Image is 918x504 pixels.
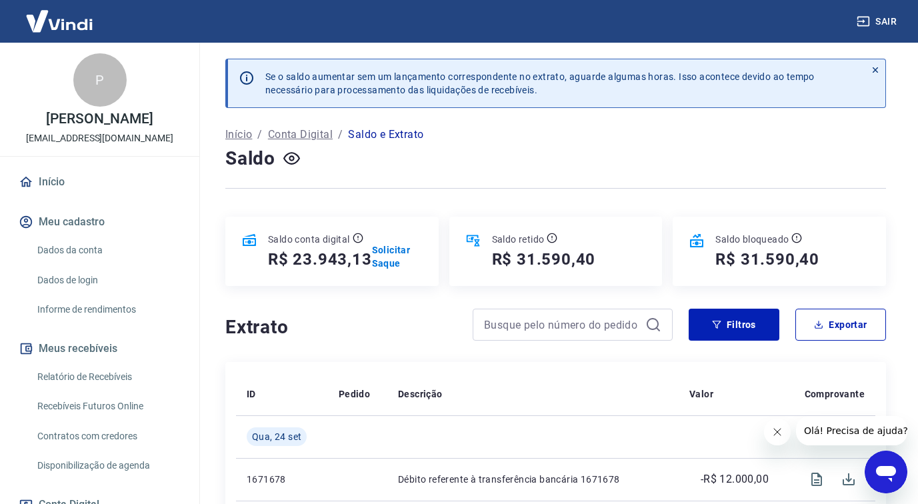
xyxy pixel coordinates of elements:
[257,127,262,143] p: /
[833,463,865,495] span: Download
[268,249,372,270] h5: R$ 23.943,13
[26,131,173,145] p: [EMAIL_ADDRESS][DOMAIN_NAME]
[348,127,423,143] p: Saldo e Extrato
[492,249,596,270] h5: R$ 31.590,40
[796,416,907,445] iframe: Mensagem da empresa
[689,387,713,401] p: Valor
[268,233,350,246] p: Saldo conta digital
[689,309,779,341] button: Filtros
[32,452,183,479] a: Disponibilização de agenda
[247,473,317,486] p: 1671678
[339,387,370,401] p: Pedido
[701,471,769,487] p: -R$ 12.000,00
[32,423,183,450] a: Contratos com credores
[32,296,183,323] a: Informe de rendimentos
[225,145,275,172] h4: Saldo
[801,463,833,495] span: Visualizar
[268,127,333,143] a: Conta Digital
[16,334,183,363] button: Meus recebíveis
[715,249,819,270] h5: R$ 31.590,40
[265,70,815,97] p: Se o saldo aumentar sem um lançamento correspondente no extrato, aguarde algumas horas. Isso acon...
[32,267,183,294] a: Dados de login
[8,9,112,20] span: Olá! Precisa de ajuda?
[16,1,103,41] img: Vindi
[715,233,789,246] p: Saldo bloqueado
[398,387,443,401] p: Descrição
[372,243,423,270] a: Solicitar Saque
[225,314,457,341] h4: Extrato
[73,53,127,107] div: P
[32,237,183,264] a: Dados da conta
[16,207,183,237] button: Meu cadastro
[865,451,907,493] iframe: Botão para abrir a janela de mensagens
[247,387,256,401] p: ID
[338,127,343,143] p: /
[398,473,668,486] p: Débito referente à transferência bancária 1671678
[16,167,183,197] a: Início
[492,233,545,246] p: Saldo retido
[764,419,791,445] iframe: Fechar mensagem
[854,9,902,34] button: Sair
[46,112,153,126] p: [PERSON_NAME]
[225,127,252,143] a: Início
[484,315,640,335] input: Busque pelo número do pedido
[32,363,183,391] a: Relatório de Recebíveis
[252,430,301,443] span: Qua, 24 set
[795,309,886,341] button: Exportar
[805,387,865,401] p: Comprovante
[32,393,183,420] a: Recebíveis Futuros Online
